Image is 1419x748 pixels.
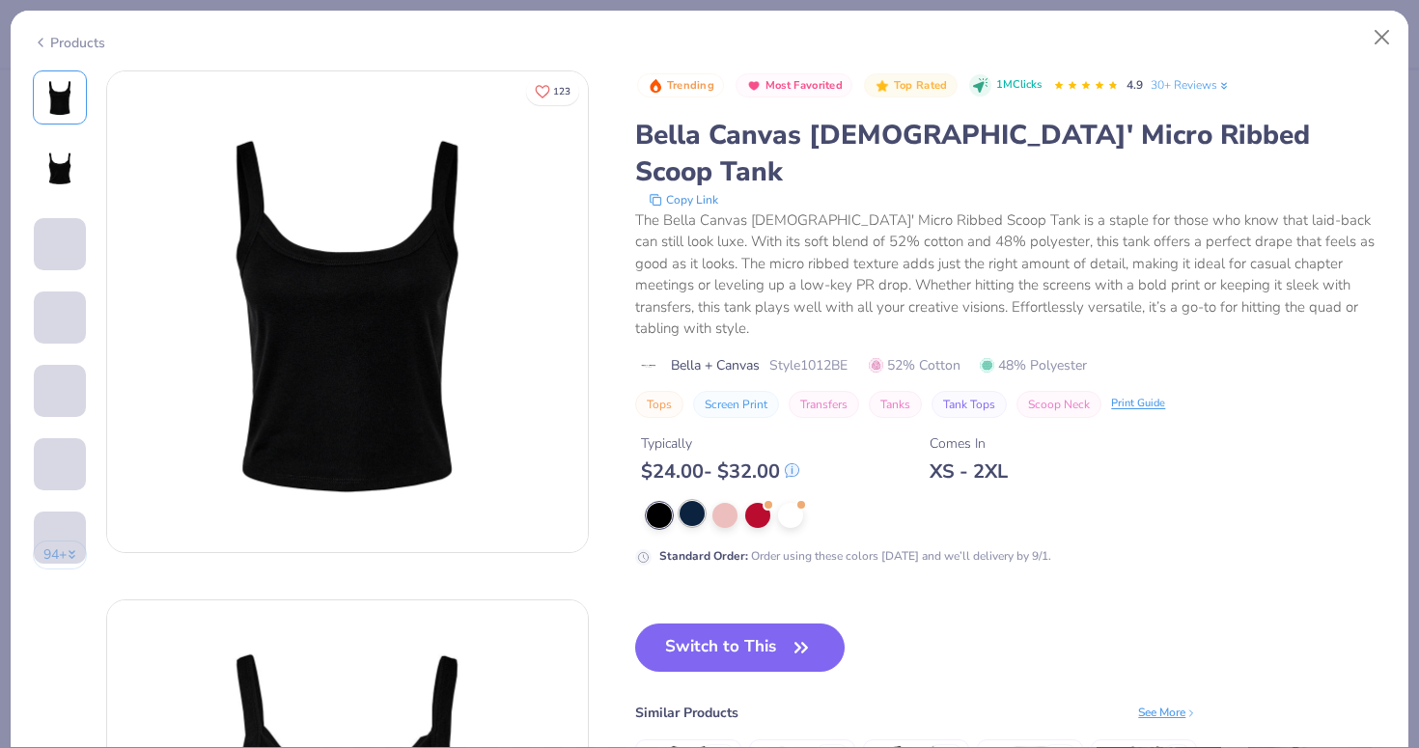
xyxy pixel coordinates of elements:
[693,391,779,418] button: Screen Print
[1053,70,1119,101] div: 4.9 Stars
[635,623,845,672] button: Switch to This
[1127,77,1143,93] span: 4.9
[659,548,748,564] strong: Standard Order :
[667,80,714,91] span: Trending
[769,355,848,375] span: Style 1012BE
[1364,19,1401,56] button: Close
[875,78,890,94] img: Top Rated sort
[864,73,957,98] button: Badge Button
[980,355,1087,375] span: 48% Polyester
[659,547,1051,565] div: Order using these colors [DATE] and we’ll delivery by 9/1.
[34,417,37,469] img: User generated content
[33,540,88,569] button: 94+
[635,358,661,374] img: brand logo
[930,433,1008,454] div: Comes In
[1016,391,1101,418] button: Scoop Neck
[635,703,738,723] div: Similar Products
[894,80,948,91] span: Top Rated
[637,73,724,98] button: Badge Button
[33,33,105,53] div: Products
[996,77,1042,94] span: 1M Clicks
[34,490,37,542] img: User generated content
[553,87,570,97] span: 123
[1111,396,1165,412] div: Print Guide
[37,148,83,194] img: Back
[1138,704,1197,721] div: See More
[643,190,724,209] button: copy to clipboard
[789,391,859,418] button: Transfers
[671,355,760,375] span: Bella + Canvas
[34,344,37,396] img: User generated content
[869,391,922,418] button: Tanks
[1151,76,1231,94] a: 30+ Reviews
[869,355,960,375] span: 52% Cotton
[635,391,683,418] button: Tops
[635,209,1386,340] div: The Bella Canvas [DEMOGRAPHIC_DATA]' Micro Ribbed Scoop Tank is a staple for those who know that ...
[648,78,663,94] img: Trending sort
[930,459,1008,484] div: XS - 2XL
[34,564,37,616] img: User generated content
[932,391,1007,418] button: Tank Tops
[736,73,852,98] button: Badge Button
[765,80,843,91] span: Most Favorited
[34,270,37,322] img: User generated content
[526,77,579,105] button: Like
[746,78,762,94] img: Most Favorited sort
[37,74,83,121] img: Front
[635,117,1386,190] div: Bella Canvas [DEMOGRAPHIC_DATA]' Micro Ribbed Scoop Tank
[641,459,799,484] div: $ 24.00 - $ 32.00
[107,71,588,552] img: Front
[641,433,799,454] div: Typically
